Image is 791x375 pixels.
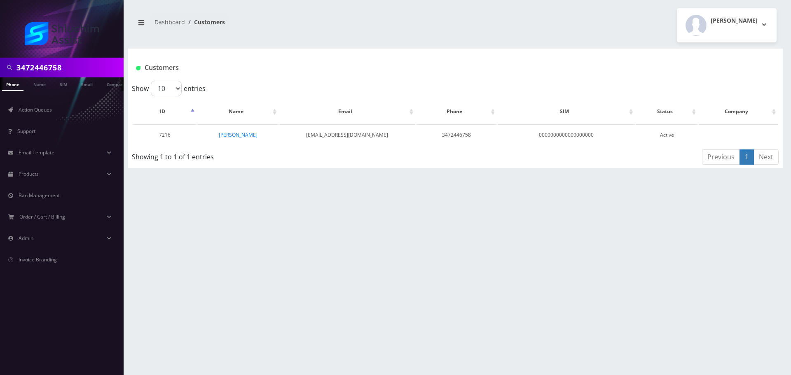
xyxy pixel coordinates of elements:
[636,124,698,145] td: Active
[197,100,278,123] th: Name: activate to sort column ascending
[19,192,60,199] span: Ban Management
[754,149,779,165] a: Next
[103,77,130,90] a: Company
[279,100,415,123] th: Email: activate to sort column ascending
[219,131,257,138] a: [PERSON_NAME]
[19,213,65,220] span: Order / Cart / Billing
[154,18,185,26] a: Dashboard
[19,256,57,263] span: Invoice Branding
[56,77,71,90] a: SIM
[636,100,698,123] th: Status: activate to sort column ascending
[711,17,758,24] h2: [PERSON_NAME]
[77,77,97,90] a: Email
[416,124,497,145] td: 3472446758
[17,128,35,135] span: Support
[133,124,197,145] td: 7216
[19,170,39,177] span: Products
[19,235,33,242] span: Admin
[185,18,225,26] li: Customers
[133,100,197,123] th: ID: activate to sort column descending
[136,64,666,72] h1: Customers
[498,124,635,145] td: 0000000000000000000
[132,81,206,96] label: Show entries
[416,100,497,123] th: Phone: activate to sort column ascending
[740,149,754,165] a: 1
[2,77,23,91] a: Phone
[134,14,449,37] nav: breadcrumb
[29,77,50,90] a: Name
[19,149,54,156] span: Email Template
[699,100,778,123] th: Company: activate to sort column ascending
[702,149,740,165] a: Previous
[151,81,182,96] select: Showentries
[498,100,635,123] th: SIM: activate to sort column ascending
[132,149,395,162] div: Showing 1 to 1 of 1 entries
[677,8,777,42] button: [PERSON_NAME]
[16,60,122,75] input: Search in Company
[19,106,52,113] span: Action Queues
[279,124,415,145] td: [EMAIL_ADDRESS][DOMAIN_NAME]
[25,22,99,45] img: Shluchim Assist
